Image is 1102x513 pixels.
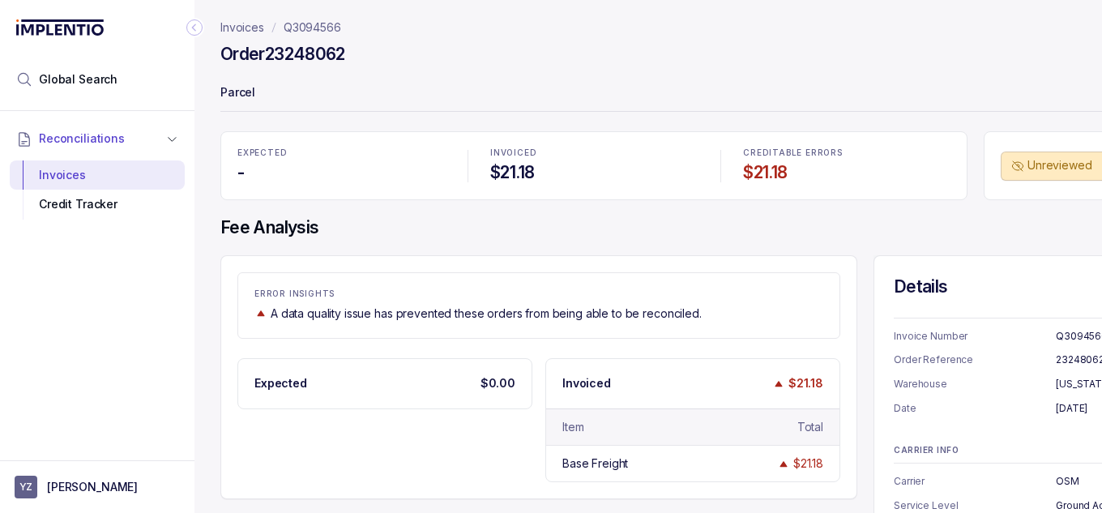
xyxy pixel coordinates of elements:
p: $0.00 [481,375,515,391]
p: INVOICED [490,148,698,158]
p: EXPECTED [237,148,445,158]
p: Warehouse [894,376,1056,392]
p: Invoice Number [894,328,1056,344]
a: Invoices [220,19,264,36]
p: Carrier [894,473,1056,489]
nav: breadcrumb [220,19,341,36]
p: ERROR INSIGHTS [254,289,823,299]
h4: Order 23248062 [220,43,345,66]
p: $21.18 [788,375,823,391]
a: Q3094566 [284,19,341,36]
img: trend image [777,458,790,470]
div: Credit Tracker [23,190,172,219]
p: Invoiced [562,375,611,391]
h4: $21.18 [490,161,698,184]
div: Base Freight [562,455,628,472]
p: A data quality issue has prevented these orders from being able to be reconciled. [271,306,702,322]
div: Item [562,419,583,435]
h4: - [237,161,445,184]
div: Reconciliations [10,157,185,223]
div: Total [797,419,823,435]
p: Order Reference [894,352,1056,368]
p: Expected [254,375,307,391]
div: Invoices [23,160,172,190]
img: trend image [772,378,785,390]
span: Reconciliations [39,130,125,147]
div: Collapse Icon [185,18,204,37]
span: User initials [15,476,37,498]
div: $21.18 [793,455,823,472]
button: Reconciliations [10,121,185,156]
p: Date [894,400,1056,417]
button: User initials[PERSON_NAME] [15,476,180,498]
h4: $21.18 [743,161,950,184]
p: [PERSON_NAME] [47,479,138,495]
span: Global Search [39,71,117,88]
img: trend image [254,307,267,319]
p: CREDITABLE ERRORS [743,148,950,158]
